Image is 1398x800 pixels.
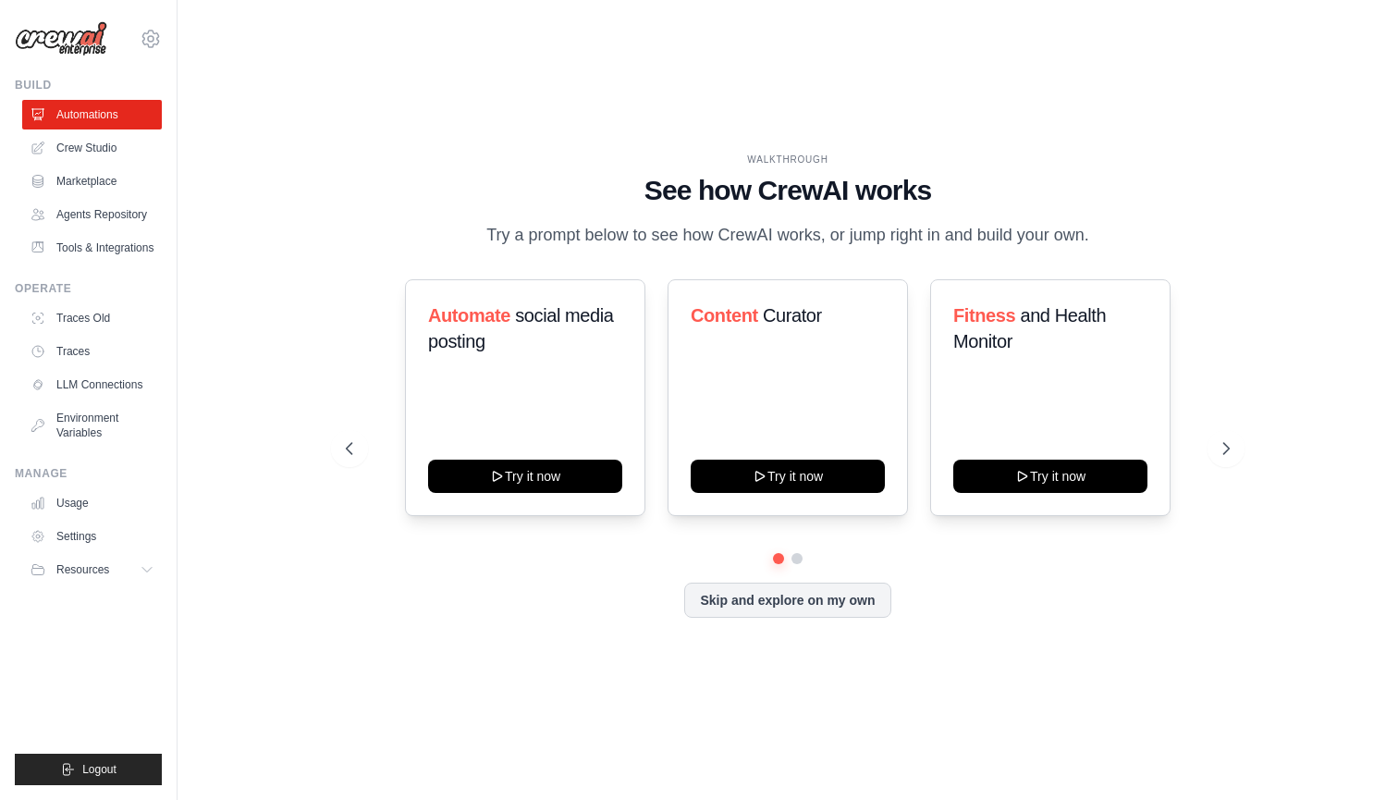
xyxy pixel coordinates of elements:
[22,133,162,163] a: Crew Studio
[428,460,622,493] button: Try it now
[346,153,1231,166] div: WALKTHROUGH
[22,522,162,551] a: Settings
[15,754,162,785] button: Logout
[22,403,162,448] a: Environment Variables
[428,305,510,326] span: Automate
[15,21,107,56] img: Logo
[56,562,109,577] span: Resources
[22,166,162,196] a: Marketplace
[22,100,162,129] a: Automations
[953,305,1015,326] span: Fitness
[22,488,162,518] a: Usage
[82,762,116,777] span: Logout
[691,460,885,493] button: Try it now
[15,466,162,481] div: Manage
[953,305,1106,351] span: and Health Monitor
[953,460,1147,493] button: Try it now
[15,78,162,92] div: Build
[15,281,162,296] div: Operate
[477,222,1098,249] p: Try a prompt below to see how CrewAI works, or jump right in and build your own.
[346,174,1231,207] h1: See how CrewAI works
[763,305,822,326] span: Curator
[22,233,162,263] a: Tools & Integrations
[428,305,614,351] span: social media posting
[22,303,162,333] a: Traces Old
[22,200,162,229] a: Agents Repository
[691,305,758,326] span: Content
[22,337,162,366] a: Traces
[22,555,162,585] button: Resources
[684,583,890,618] button: Skip and explore on my own
[22,370,162,400] a: LLM Connections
